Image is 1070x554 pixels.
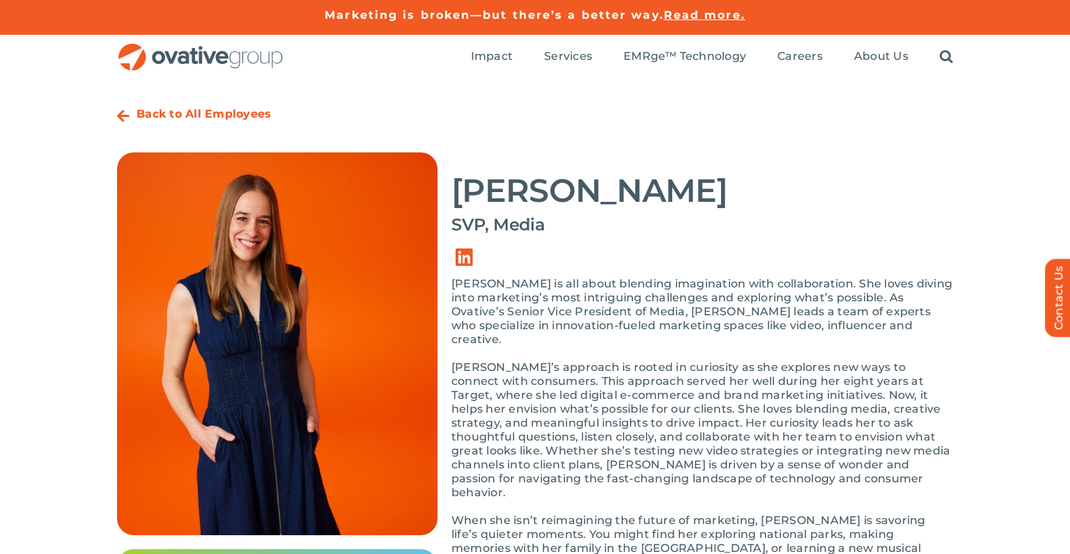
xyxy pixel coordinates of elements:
[664,8,745,22] a: Read more.
[451,173,953,208] h2: [PERSON_NAME]
[623,49,746,65] a: EMRge™ Technology
[325,8,664,22] a: Marketing is broken—but there’s a better way.
[471,49,513,65] a: Impact
[544,49,592,65] a: Services
[117,109,130,123] a: Link to https://ovative.com/about-us/people/
[777,49,823,65] a: Careers
[117,152,437,535] img: Bio – Di
[777,49,823,63] span: Careers
[854,49,908,65] a: About Us
[471,49,513,63] span: Impact
[451,215,953,235] h4: SVP, Media
[137,107,271,120] a: Back to All Employees
[623,49,746,63] span: EMRge™ Technology
[117,42,284,55] a: OG_Full_horizontal_RGB
[854,49,908,63] span: About Us
[471,35,953,79] nav: Menu
[451,277,953,347] p: [PERSON_NAME] is all about blending imagination with collaboration. She loves diving into marketi...
[451,361,953,500] p: [PERSON_NAME]’s approach is rooted in curiosity as she explores new ways to connect with consumer...
[940,49,953,65] a: Search
[544,49,592,63] span: Services
[444,238,483,277] a: Link to https://www.linkedin.com/in/dianne-anderson-6616842/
